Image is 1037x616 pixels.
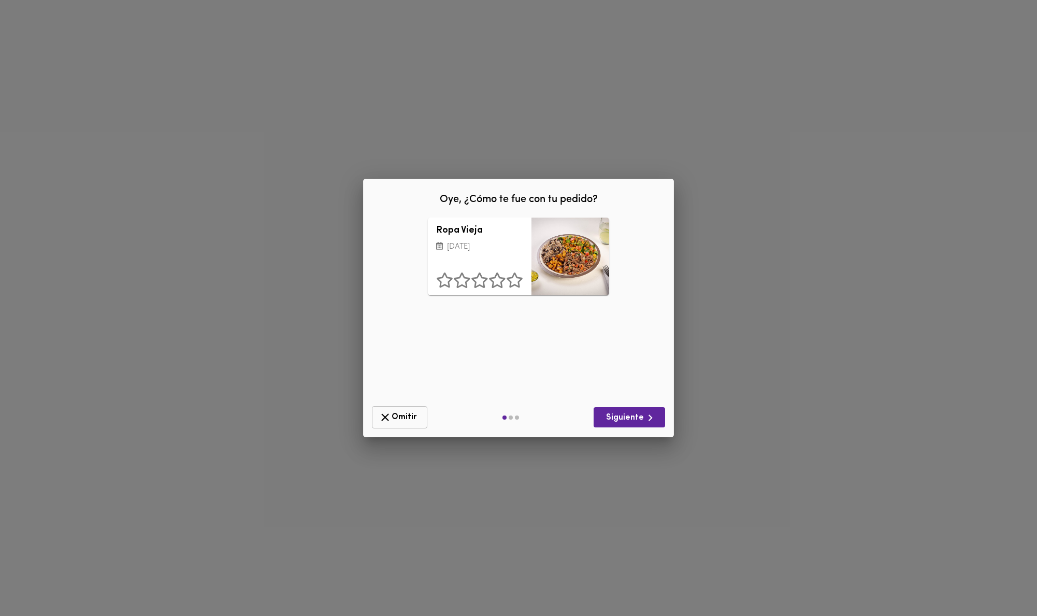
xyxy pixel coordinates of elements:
[531,218,609,295] div: Ropa Vieja
[372,406,427,428] button: Omitir
[594,407,665,427] button: Siguiente
[977,556,1027,606] iframe: Messagebird Livechat Widget
[436,226,523,236] h3: Ropa Vieja
[379,411,421,424] span: Omitir
[436,241,523,253] p: [DATE]
[440,194,598,205] span: Oye, ¿Cómo te fue con tu pedido?
[602,411,657,424] span: Siguiente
